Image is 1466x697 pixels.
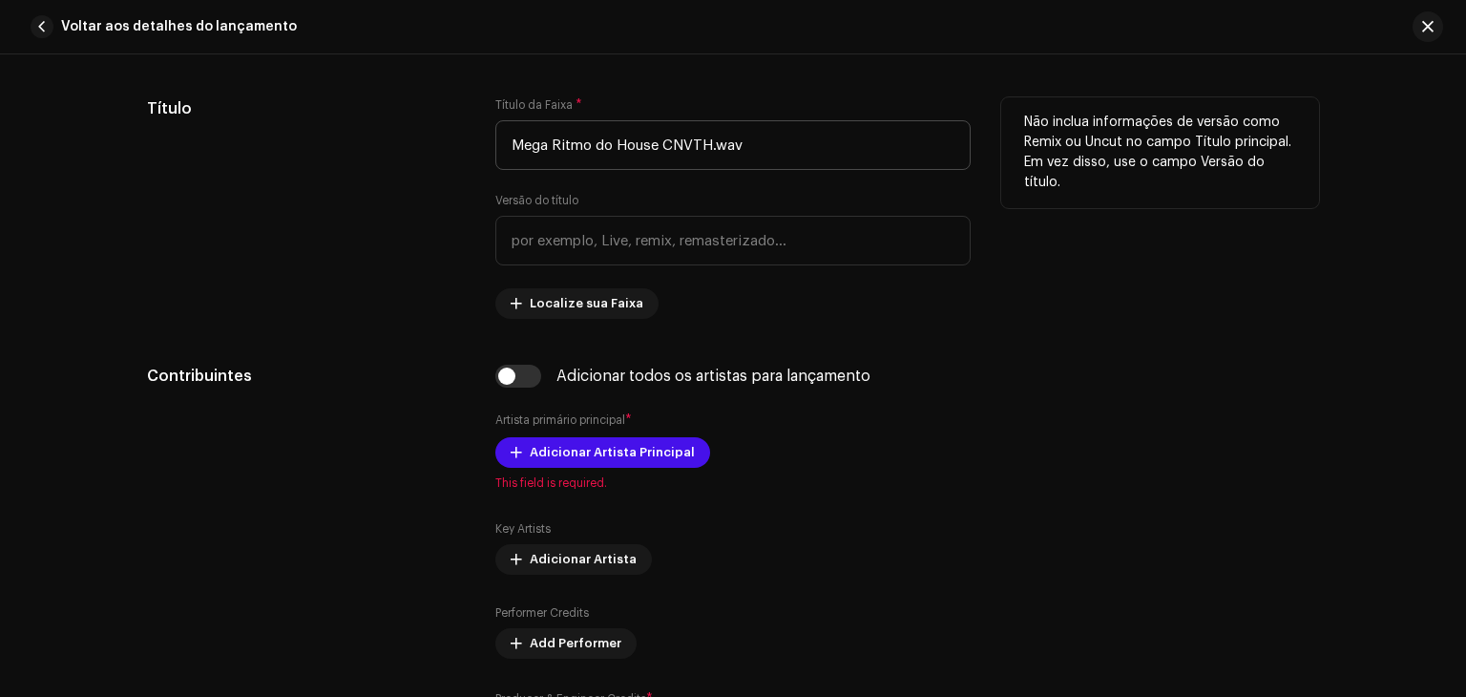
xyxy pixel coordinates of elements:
small: Artista primário principal [495,414,625,426]
button: Add Performer [495,628,637,659]
span: Localize sua Faixa [530,285,643,323]
label: Performer Credits [495,605,589,621]
span: This field is required. [495,475,971,491]
label: Versão do título [495,193,578,208]
input: por exemplo, Live, remix, remasterizado... [495,216,971,265]
span: Add Performer [530,624,621,663]
span: Adicionar Artista [530,540,637,579]
div: Adicionar todos os artistas para lançamento [556,369,870,384]
p: Não inclua informações de versão como Remix ou Uncut no campo Título principal. Em vez disso, use... [1024,113,1296,193]
input: Insira o nome da faixa [495,120,971,170]
button: Localize sua Faixa [495,288,659,319]
h5: Contribuintes [147,365,465,388]
label: Key Artists [495,521,551,537]
button: Adicionar Artista [495,544,652,575]
h5: Título [147,97,465,120]
span: Adicionar Artista Principal [530,433,695,472]
label: Título da Faixa [495,97,582,113]
button: Adicionar Artista Principal [495,437,710,468]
